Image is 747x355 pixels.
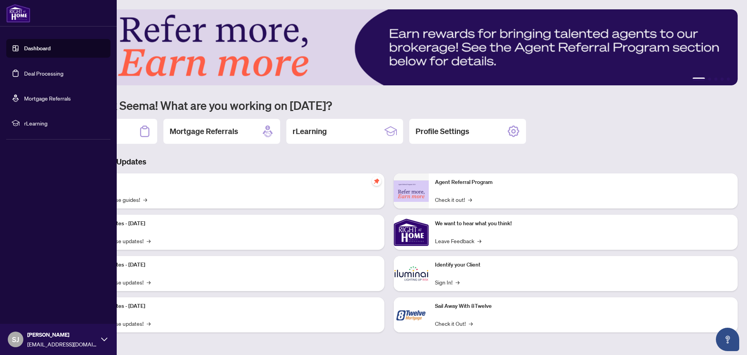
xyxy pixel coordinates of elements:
[12,334,19,345] span: SJ
[394,215,429,250] img: We want to hear what you think!
[82,178,378,187] p: Self-Help
[24,119,105,127] span: rLearning
[394,297,429,332] img: Sail Away With 8Twelve
[469,319,473,328] span: →
[394,180,429,202] img: Agent Referral Program
[143,195,147,204] span: →
[40,98,738,113] h1: Welcome back Seema! What are you working on [DATE]?
[435,278,459,286] a: Sign In!→
[147,237,151,245] span: →
[40,156,738,167] h3: Brokerage & Industry Updates
[435,219,731,228] p: We want to hear what you think!
[435,302,731,311] p: Sail Away With 8Twelve
[468,195,472,204] span: →
[714,78,717,81] button: 3
[435,261,731,269] p: Identify your Client
[27,330,97,339] span: [PERSON_NAME]
[394,256,429,291] img: Identify your Client
[24,45,51,52] a: Dashboard
[435,178,731,187] p: Agent Referral Program
[727,78,730,81] button: 5
[372,177,381,186] span: pushpin
[693,78,705,81] button: 1
[435,237,481,245] a: Leave Feedback→
[170,126,238,137] h2: Mortgage Referrals
[716,328,739,351] button: Open asap
[82,219,378,228] p: Platform Updates - [DATE]
[147,278,151,286] span: →
[24,70,63,77] a: Deal Processing
[708,78,711,81] button: 2
[24,95,71,102] a: Mortgage Referrals
[416,126,469,137] h2: Profile Settings
[27,340,97,348] span: [EMAIL_ADDRESS][DOMAIN_NAME]
[40,9,738,85] img: Slide 0
[293,126,327,137] h2: rLearning
[721,78,724,81] button: 4
[456,278,459,286] span: →
[82,302,378,311] p: Platform Updates - [DATE]
[435,319,473,328] a: Check it Out!→
[477,237,481,245] span: →
[82,261,378,269] p: Platform Updates - [DATE]
[6,4,30,23] img: logo
[435,195,472,204] a: Check it out!→
[147,319,151,328] span: →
